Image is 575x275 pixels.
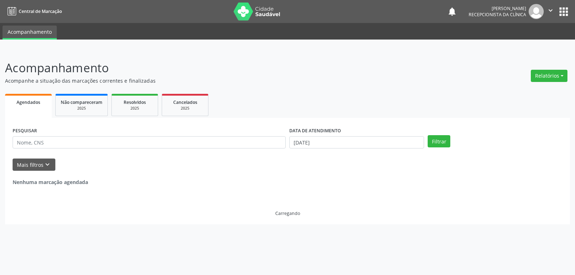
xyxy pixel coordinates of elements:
input: Nome, CNS [13,136,286,148]
label: PESQUISAR [13,125,37,137]
div: 2025 [61,106,102,111]
span: Agendados [17,99,40,105]
button: Filtrar [428,135,450,147]
a: Central de Marcação [5,5,62,17]
p: Acompanhamento [5,59,400,77]
span: Recepcionista da clínica [469,12,526,18]
button: Mais filtroskeyboard_arrow_down [13,159,55,171]
span: Central de Marcação [19,8,62,14]
span: Cancelados [173,99,197,105]
span: Não compareceram [61,99,102,105]
button: notifications [447,6,457,17]
div: 2025 [117,106,153,111]
label: DATA DE ATENDIMENTO [289,125,341,137]
img: img [529,4,544,19]
input: Selecione um intervalo [289,136,424,148]
strong: Nenhuma marcação agendada [13,179,88,185]
p: Acompanhe a situação das marcações correntes e finalizadas [5,77,400,84]
button: Relatórios [531,70,567,82]
a: Acompanhamento [3,26,57,40]
button: apps [557,5,570,18]
div: Carregando [275,210,300,216]
i: keyboard_arrow_down [43,161,51,169]
button:  [544,4,557,19]
span: Resolvidos [124,99,146,105]
i:  [547,6,555,14]
div: 2025 [167,106,203,111]
div: [PERSON_NAME] [469,5,526,12]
